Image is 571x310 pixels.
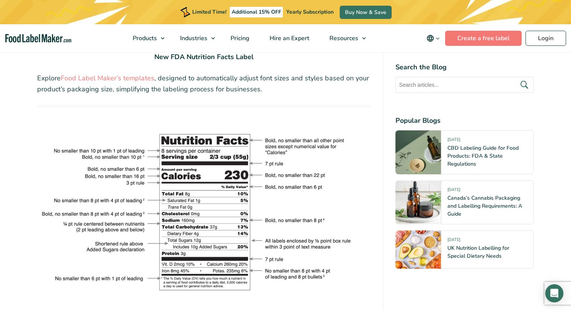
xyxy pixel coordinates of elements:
[267,34,310,42] span: Hire an Expert
[445,31,522,46] a: Create a free label
[447,244,509,260] a: UK Nutrition Labelling for Special Dietary Needs
[526,31,566,46] a: Login
[286,8,334,16] span: Yearly Subscription
[395,116,534,126] h4: Popular Blogs
[340,6,392,19] a: Buy Now & Save
[170,24,219,52] a: Industries
[123,24,168,52] a: Products
[178,34,208,42] span: Industries
[61,74,154,83] a: Food Label Maker’s templates
[447,194,522,218] a: Canada’s Cannabis Packaging and Labelling Requirements: A Guide
[260,24,318,52] a: Hire an Expert
[230,7,283,17] span: Additional 15% OFF
[327,34,359,42] span: Resources
[447,237,460,246] span: [DATE]
[395,77,534,93] input: Search articles...
[154,52,254,61] strong: New FDA Nutrition Facts Label
[130,34,158,42] span: Products
[320,24,370,52] a: Resources
[228,34,250,42] span: Pricing
[447,187,460,196] span: [DATE]
[192,8,226,16] span: Limited Time!
[447,144,519,168] a: CBD Labeling Guide for Food Products: FDA & State Regulations
[545,284,563,302] div: Open Intercom Messenger
[395,62,534,72] h4: Search the Blog
[221,24,258,52] a: Pricing
[447,137,460,146] span: [DATE]
[37,73,371,95] p: Explore , designed to automatically adjust font sizes and styles based on your product’s packagin...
